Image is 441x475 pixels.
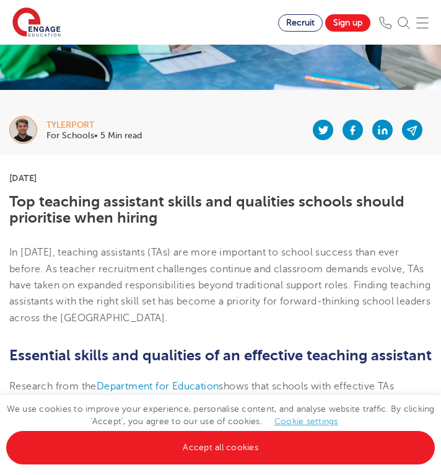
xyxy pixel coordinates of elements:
[9,174,432,182] p: [DATE]
[9,347,432,364] span: Essential skills and qualities of an effective teaching assistant
[398,17,410,29] img: Search
[286,18,315,27] span: Recruit
[46,131,142,140] p: For Schools• 5 Min read
[416,17,429,29] img: Mobile Menu
[9,193,432,226] h1: Top teaching assistant skills and qualities schools should prioritise when hiring
[12,7,61,38] img: Engage Education
[9,247,430,323] span: In [DATE], teaching assistants (TAs) are more important to school success than ever before. As te...
[278,14,323,32] a: Recruit
[274,417,338,426] a: Cookie settings
[6,431,435,464] a: Accept all cookies
[97,381,219,392] a: Department for Education
[9,381,97,392] span: Research from the
[379,17,391,29] img: Phone
[325,14,370,32] a: Sign up
[7,404,435,426] font: We use cookies to improve your experience, personalise content, and analyse website traffic. By c...
[46,121,142,130] div: tylerport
